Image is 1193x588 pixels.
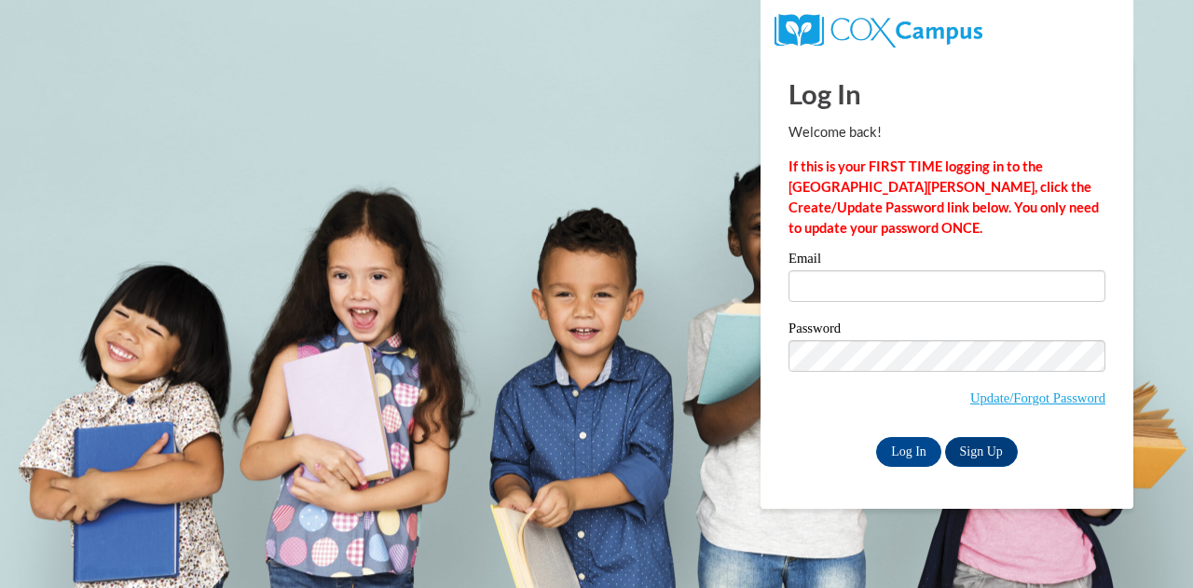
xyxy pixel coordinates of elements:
img: COX Campus [775,14,982,48]
h1: Log In [788,75,1105,113]
a: Sign Up [945,437,1018,467]
input: Log In [876,437,941,467]
p: Welcome back! [788,122,1105,143]
label: Email [788,252,1105,270]
a: COX Campus [775,21,982,37]
label: Password [788,321,1105,340]
strong: If this is your FIRST TIME logging in to the [GEOGRAPHIC_DATA][PERSON_NAME], click the Create/Upd... [788,158,1099,236]
a: Update/Forgot Password [970,390,1105,405]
